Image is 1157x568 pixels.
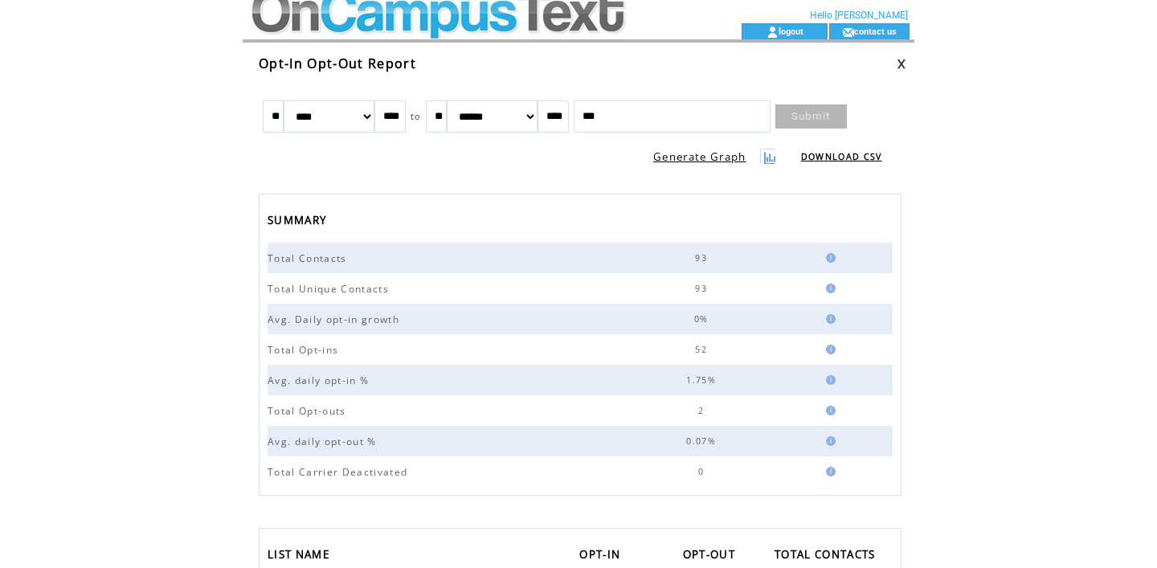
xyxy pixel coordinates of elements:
span: Total Unique Contacts [268,282,393,296]
span: Avg. daily opt-out % [268,435,381,448]
span: 0 [698,466,708,477]
a: contact us [854,26,897,36]
img: help.gif [821,436,836,446]
span: 0% [694,313,713,325]
span: to [411,111,421,122]
img: help.gif [821,253,836,263]
span: Total Opt-outs [268,404,350,418]
span: Total Carrier Deactivated [268,465,411,479]
span: Total Opt-ins [268,343,342,357]
span: 52 [695,344,711,355]
span: Total Contacts [268,251,351,265]
img: help.gif [821,314,836,324]
img: contact_us_icon.gif [842,26,854,39]
a: DOWNLOAD CSV [801,151,882,162]
img: help.gif [821,284,836,293]
img: help.gif [821,375,836,385]
img: account_icon.gif [767,26,779,39]
span: 1.75% [686,374,720,386]
span: 93 [695,283,711,294]
a: Generate Graph [653,149,746,164]
span: Avg. Daily opt-in growth [268,313,403,326]
img: help.gif [821,467,836,476]
span: 2 [698,405,708,416]
a: logout [779,26,803,36]
span: SUMMARY [268,209,330,235]
span: 0.07% [686,435,720,447]
a: Submit [775,104,847,129]
span: 93 [695,252,711,264]
img: help.gif [821,406,836,415]
span: Hello [PERSON_NAME] [810,10,908,21]
span: Avg. daily opt-in % [268,374,373,387]
img: help.gif [821,345,836,354]
span: Opt-In Opt-Out Report [259,55,416,72]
